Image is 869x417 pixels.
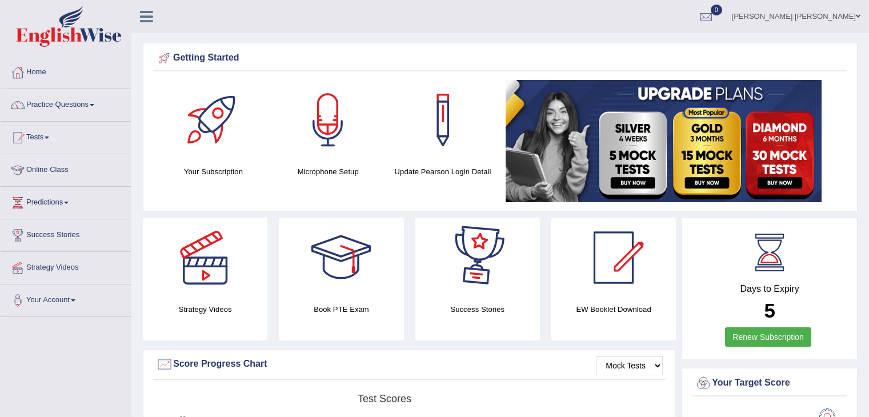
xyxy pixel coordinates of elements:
h4: EW Booklet Download [551,303,676,315]
div: Getting Started [156,50,844,67]
img: small5.jpg [506,80,822,202]
a: Renew Subscription [725,327,811,347]
div: Score Progress Chart [156,356,663,373]
b: 5 [764,299,775,322]
a: Predictions [1,187,131,215]
tspan: Test scores [358,393,411,404]
h4: Success Stories [415,303,540,315]
a: Success Stories [1,219,131,248]
h4: Microphone Setup [277,166,380,178]
h4: Book PTE Exam [279,303,403,315]
h4: Days to Expiry [695,284,844,294]
span: 0 [711,5,722,15]
div: Your Target Score [695,375,844,392]
a: Practice Questions [1,89,131,118]
a: Tests [1,122,131,150]
a: Your Account [1,284,131,313]
h4: Your Subscription [162,166,265,178]
h4: Strategy Videos [143,303,267,315]
a: Online Class [1,154,131,183]
a: Strategy Videos [1,252,131,280]
a: Home [1,57,131,85]
h4: Update Pearson Login Detail [391,166,495,178]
